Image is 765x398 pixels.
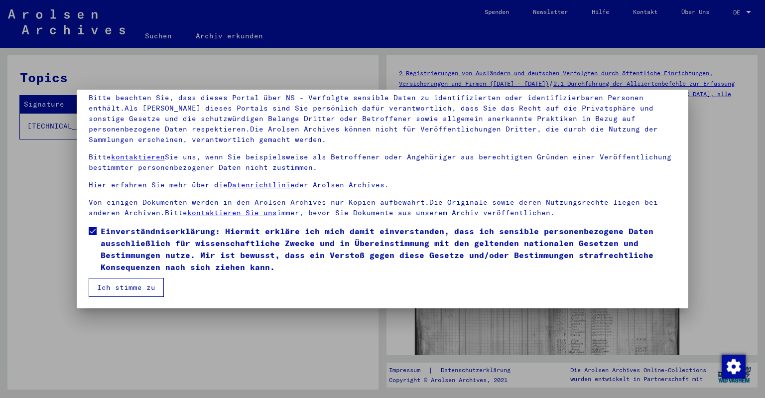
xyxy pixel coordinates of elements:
[187,208,277,217] a: kontaktieren Sie uns
[111,152,165,161] a: kontaktieren
[89,278,164,297] button: Ich stimme zu
[722,355,746,379] img: Zustimmung ändern
[89,180,677,190] p: Hier erfahren Sie mehr über die der Arolsen Archives.
[721,354,745,378] div: Zustimmung ändern
[101,225,677,273] span: Einverständniserklärung: Hiermit erkläre ich mich damit einverstanden, dass ich sensible personen...
[89,152,677,173] p: Bitte Sie uns, wenn Sie beispielsweise als Betroffener oder Angehöriger aus berechtigten Gründen ...
[89,197,677,218] p: Von einigen Dokumenten werden in den Arolsen Archives nur Kopien aufbewahrt.Die Originale sowie d...
[89,93,677,145] p: Bitte beachten Sie, dass dieses Portal über NS - Verfolgte sensible Daten zu identifizierten oder...
[228,180,295,189] a: Datenrichtlinie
